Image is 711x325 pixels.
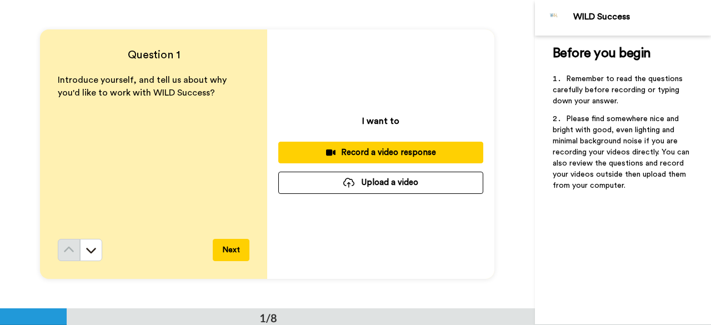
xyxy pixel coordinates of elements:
span: Remember to read the questions carefully before recording or typing down your answer. [553,75,685,105]
button: Upload a video [278,172,483,193]
h4: Question 1 [58,47,249,63]
img: Profile Image [541,4,568,31]
button: Next [213,239,249,261]
span: Before you begin [553,47,651,60]
div: Record a video response [287,147,474,158]
span: Introduce yourself, and tell us about why you'd like to work with WILD Success? [58,76,229,97]
p: I want to [362,114,399,128]
span: Please find somewhere nice and bright with good, even lighting and minimal background noise if yo... [553,115,692,189]
button: Record a video response [278,142,483,163]
div: WILD Success [573,12,710,22]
